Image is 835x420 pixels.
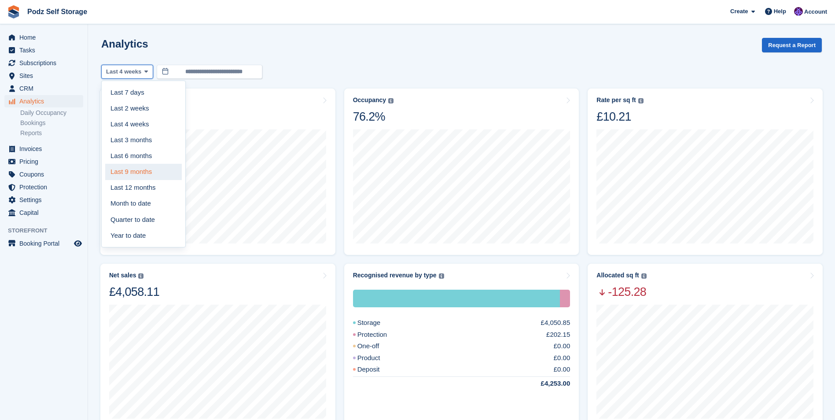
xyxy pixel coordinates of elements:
div: Rate per sq ft [596,96,636,104]
a: menu [4,181,83,193]
img: icon-info-grey-7440780725fd019a000dd9b08b2336e03edf1995a4989e88bcd33f0948082b44.svg [638,98,644,103]
h2: Analytics [101,38,148,50]
span: Invoices [19,143,72,155]
div: £0.00 [554,365,570,375]
span: Subscriptions [19,57,72,69]
span: Coupons [19,168,72,181]
span: Account [804,7,827,16]
a: menu [4,82,83,95]
a: Daily Occupancy [20,109,83,117]
a: Month to date [105,196,182,212]
a: Last 2 weeks [105,100,182,116]
a: Preview store [73,238,83,249]
a: Bookings [20,119,83,127]
div: Protection [560,290,570,307]
span: Last 4 weeks [106,67,141,76]
div: Storage [353,290,560,307]
span: Settings [19,194,72,206]
a: menu [4,168,83,181]
a: menu [4,95,83,107]
div: £0.00 [554,353,570,363]
a: Last 7 days [105,85,182,100]
span: Create [730,7,748,16]
img: icon-info-grey-7440780725fd019a000dd9b08b2336e03edf1995a4989e88bcd33f0948082b44.svg [439,273,444,279]
div: Storage [353,318,402,328]
a: Podz Self Storage [24,4,91,19]
img: icon-info-grey-7440780725fd019a000dd9b08b2336e03edf1995a4989e88bcd33f0948082b44.svg [388,98,394,103]
div: Protection [353,330,408,340]
a: Reports [20,129,83,137]
a: Quarter to date [105,212,182,228]
div: Recognised revenue by type [353,272,437,279]
img: icon-info-grey-7440780725fd019a000dd9b08b2336e03edf1995a4989e88bcd33f0948082b44.svg [138,273,143,279]
a: Last 9 months [105,164,182,180]
span: -125.28 [596,284,646,299]
div: Deposit [353,365,401,375]
div: £10.21 [596,109,643,124]
a: menu [4,194,83,206]
span: Capital [19,206,72,219]
a: Last 3 months [105,132,182,148]
a: menu [4,44,83,56]
span: Home [19,31,72,44]
div: Product [353,353,401,363]
div: £4,253.00 [520,379,570,389]
button: Last 4 weeks [101,65,153,79]
span: Pricing [19,155,72,168]
a: menu [4,143,83,155]
div: £4,058.11 [109,284,159,299]
a: menu [4,31,83,44]
div: 76.2% [353,109,394,124]
img: stora-icon-8386f47178a22dfd0bd8f6a31ec36ba5ce8667c1dd55bd0f319d3a0aa187defe.svg [7,5,20,18]
span: Help [774,7,786,16]
a: Last 6 months [105,148,182,164]
div: Net sales [109,272,136,279]
img: Jawed Chowdhary [794,7,803,16]
div: £4,050.85 [541,318,570,328]
div: Allocated sq ft [596,272,639,279]
button: Request a Report [762,38,822,52]
div: £202.15 [546,330,570,340]
span: Sites [19,70,72,82]
a: menu [4,237,83,250]
span: Booking Portal [19,237,72,250]
span: Tasks [19,44,72,56]
a: Last 4 weeks [105,116,182,132]
a: Last 12 months [105,180,182,196]
div: £0.00 [554,341,570,351]
span: Analytics [19,95,72,107]
span: Storefront [8,226,88,235]
span: Protection [19,181,72,193]
div: One-off [353,341,401,351]
a: menu [4,57,83,69]
div: Occupancy [353,96,386,104]
a: menu [4,206,83,219]
a: menu [4,155,83,168]
a: menu [4,70,83,82]
img: icon-info-grey-7440780725fd019a000dd9b08b2336e03edf1995a4989e88bcd33f0948082b44.svg [641,273,647,279]
a: Year to date [105,228,182,243]
span: CRM [19,82,72,95]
